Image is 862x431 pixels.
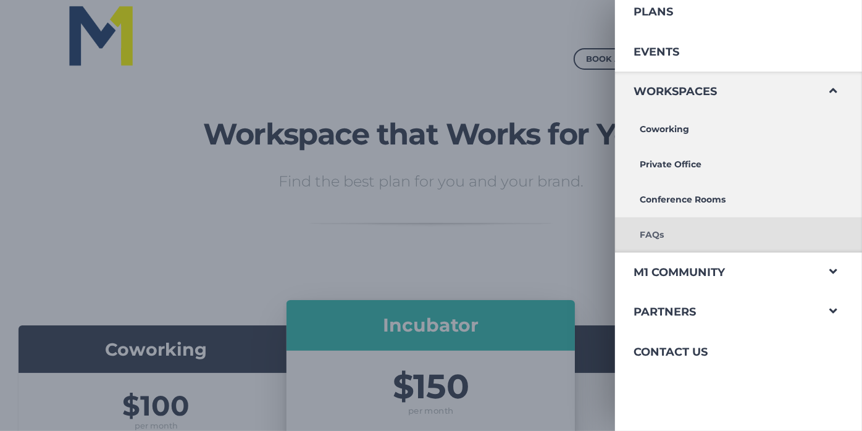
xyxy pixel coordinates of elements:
[615,112,818,147] a: Coworking
[615,253,818,293] a: M1 Community
[615,147,818,182] a: Private Office
[615,72,818,112] a: Workspaces
[615,32,818,72] a: Events
[615,332,818,372] a: Contact Us
[615,292,818,332] a: Partners
[615,217,818,253] a: FAQs
[615,182,818,217] a: Conference Rooms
